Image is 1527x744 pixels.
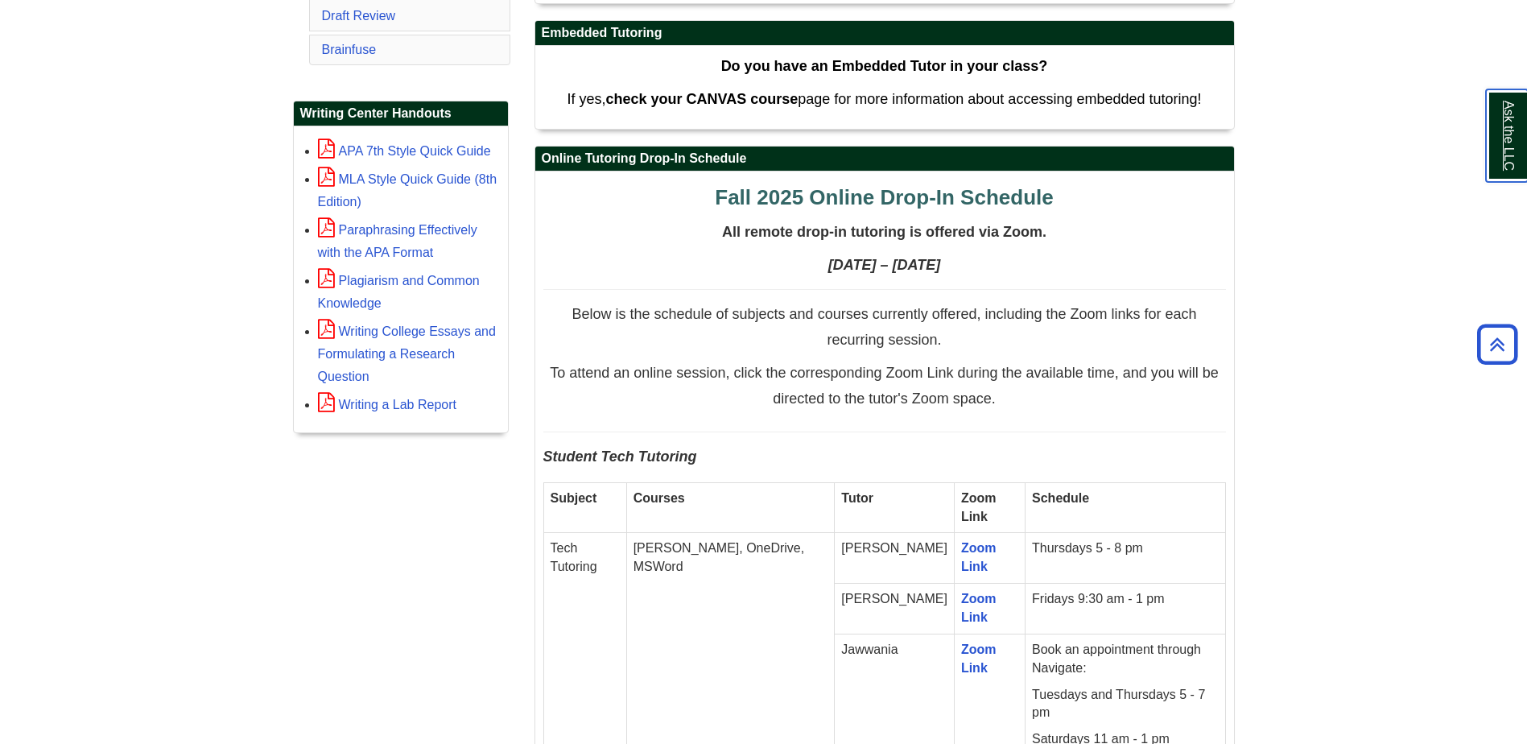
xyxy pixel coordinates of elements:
strong: Tutor [841,491,873,505]
p: Tuesdays and Thursdays 5 - 7 pm [1032,686,1218,723]
span: Fall 2025 Online Drop-In Schedule [715,185,1053,209]
strong: [DATE] – [DATE] [828,257,940,273]
span: Below is the schedule of subjects and courses currently offered, including the Zoom links for eac... [572,306,1196,348]
p: [PERSON_NAME], OneDrive, MSWord [633,539,828,577]
strong: Subject [551,491,597,505]
a: MLA Style Quick Guide (8th Edition) [318,172,497,209]
strong: Do you have an Embedded Tutor in your class? [721,58,1048,74]
a: Zoom Link [961,643,997,675]
a: APA 7th Style Quick Guide [318,144,491,158]
span: To attend an online session, click the corresponding Zoom Link during the available time, and you... [550,365,1218,407]
a: Plagiarism and Common Knowledge [318,274,480,310]
a: Brainfuse [322,43,377,56]
h2: Online Tutoring Drop-In Schedule [535,147,1234,172]
td: [PERSON_NAME] [835,584,955,634]
strong: Zoom Link [961,491,997,523]
p: Book an appointment through Navigate: [1032,641,1218,678]
p: Thursdays 5 - 8 pm [1032,539,1218,558]
span: If yes, page for more information about accessing embedded tutoring! [567,91,1201,107]
a: Writing a Lab Report [318,398,456,411]
strong: check your CANVAS course [605,91,798,107]
a: Paraphrasing Effectively with the APA Format [318,223,477,259]
span: All remote drop-in tutoring is offered via Zoom. [722,224,1046,240]
td: [PERSON_NAME] [835,533,955,584]
p: Fridays 9:30 am - 1 pm [1032,590,1218,609]
h2: Embedded Tutoring [535,21,1234,46]
h2: Writing Center Handouts [294,101,508,126]
a: Writing College Essays and Formulating a Research Question [318,324,496,383]
a: Back to Top [1471,333,1523,355]
span: Student Tech Tutoring [543,448,697,465]
a: Zoom Link [961,541,997,573]
strong: Courses [633,491,685,505]
a: Zoom Link [961,592,997,624]
strong: Schedule [1032,491,1089,505]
